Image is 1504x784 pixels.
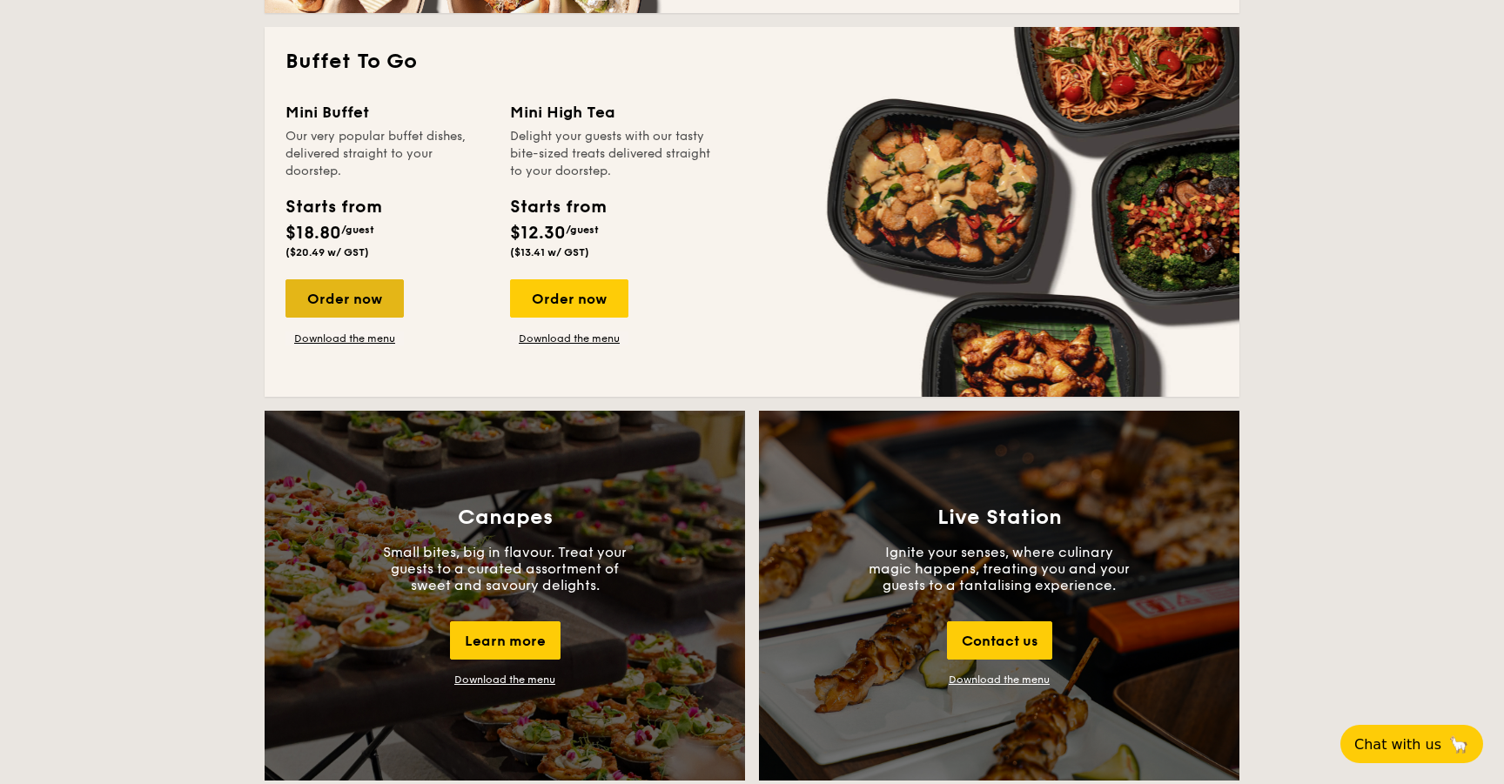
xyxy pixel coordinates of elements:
button: Chat with us🦙 [1340,725,1483,763]
div: Our very popular buffet dishes, delivered straight to your doorstep. [285,128,489,180]
span: $18.80 [285,223,341,244]
span: ($13.41 w/ GST) [510,246,589,258]
span: /guest [566,224,599,236]
div: Order now [510,279,628,318]
h2: Buffet To Go [285,48,1219,76]
div: Contact us [947,621,1052,660]
span: 🦙 [1448,734,1469,754]
span: Chat with us [1354,736,1441,753]
div: Starts from [285,194,380,220]
span: $12.30 [510,223,566,244]
div: Order now [285,279,404,318]
a: Download the menu [949,673,1050,686]
span: /guest [341,224,374,236]
p: Small bites, big in flavour. Treat your guests to a curated assortment of sweet and savoury delig... [374,544,635,593]
a: Download the menu [510,332,628,345]
h3: Canapes [458,506,553,530]
h3: Live Station [937,506,1062,530]
div: Learn more [450,621,561,660]
a: Download the menu [285,332,404,345]
p: Ignite your senses, where culinary magic happens, treating you and your guests to a tantalising e... [869,544,1130,593]
span: ($20.49 w/ GST) [285,246,369,258]
div: Mini Buffet [285,100,489,124]
div: Delight your guests with our tasty bite-sized treats delivered straight to your doorstep. [510,128,714,180]
div: Download the menu [454,673,555,686]
div: Mini High Tea [510,100,714,124]
div: Starts from [510,194,605,220]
